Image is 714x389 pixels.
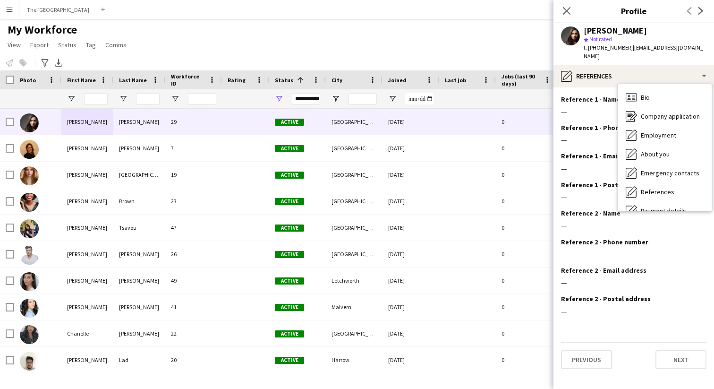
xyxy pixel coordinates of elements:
[82,39,100,51] a: Tag
[188,93,216,104] input: Workforce ID Filter Input
[584,26,647,35] div: [PERSON_NAME]
[405,93,433,104] input: Joined Filter Input
[326,320,382,346] div: [GEOGRAPHIC_DATA]
[8,23,77,37] span: My Workforce
[561,164,706,173] div: ---
[20,325,39,344] img: Chanelle Dunkley
[39,57,51,69] app-action-btn: Advanced filters
[275,119,304,126] span: Active
[61,109,113,135] div: [PERSON_NAME]
[382,109,439,135] div: [DATE]
[165,215,222,241] div: 47
[326,135,382,161] div: [GEOGRAPHIC_DATA]
[584,44,633,51] span: t. [PHONE_NUMBER]
[496,109,557,135] div: 0
[445,77,466,84] span: Last job
[275,330,304,337] span: Active
[553,65,714,87] div: References
[553,5,714,17] h3: Profile
[67,95,76,103] button: Open Filter Menu
[26,39,52,51] a: Export
[618,145,712,164] div: About you
[20,272,39,291] img: Billie Freer
[275,277,304,285] span: Active
[119,95,127,103] button: Open Filter Menu
[496,347,557,373] div: 0
[275,95,283,103] button: Open Filter Menu
[655,350,706,369] button: Next
[113,162,165,188] div: [GEOGRAPHIC_DATA]
[119,77,147,84] span: Last Name
[496,215,557,241] div: 0
[584,44,703,60] span: | [EMAIL_ADDRESS][DOMAIN_NAME]
[561,350,612,369] button: Previous
[20,193,39,212] img: Anne Brown
[326,294,382,320] div: Malvern
[561,221,706,230] div: ---
[561,107,706,116] div: ---
[61,135,113,161] div: [PERSON_NAME]
[228,77,246,84] span: Rating
[618,107,712,126] div: Company application
[275,198,304,205] span: Active
[275,145,304,152] span: Active
[275,77,293,84] span: Status
[113,109,165,135] div: [PERSON_NAME]
[20,166,39,185] img: Amanda Baagenholm
[382,268,439,294] div: [DATE]
[382,162,439,188] div: [DATE]
[618,164,712,182] div: Emergency contacts
[561,266,646,275] h3: Reference 2 - Email address
[382,135,439,161] div: [DATE]
[61,347,113,373] div: [PERSON_NAME]
[496,188,557,214] div: 0
[20,352,39,371] img: Dillen Lad
[496,162,557,188] div: 0
[641,207,686,215] span: Payment details
[86,41,96,49] span: Tag
[275,172,304,179] span: Active
[382,188,439,214] div: [DATE]
[20,113,39,132] img: Alessandra Altieri
[496,268,557,294] div: 0
[54,39,80,51] a: Status
[326,241,382,267] div: [GEOGRAPHIC_DATA]
[275,357,304,364] span: Active
[61,188,113,214] div: [PERSON_NAME]
[20,219,39,238] img: Antonia Tsavou
[171,73,205,87] span: Workforce ID
[105,41,127,49] span: Comms
[326,268,382,294] div: Letchworth
[641,131,676,139] span: Employment
[275,304,304,311] span: Active
[30,41,49,49] span: Export
[61,268,113,294] div: [PERSON_NAME]
[275,251,304,258] span: Active
[561,238,648,246] h3: Reference 2 - Phone number
[561,181,651,189] h3: Reference 1 - Postal address
[20,140,39,159] img: Alicia Martinez
[561,123,648,132] h3: Reference 1 - Phone number
[113,320,165,346] div: [PERSON_NAME]
[641,150,670,158] span: About you
[618,88,712,107] div: Bio
[102,39,130,51] a: Comms
[67,77,96,84] span: First Name
[641,169,699,177] span: Emergency contacts
[53,57,64,69] app-action-btn: Export XLSX
[113,241,165,267] div: [PERSON_NAME]
[8,41,21,49] span: View
[589,35,612,43] span: Not rated
[113,347,165,373] div: Lad
[113,215,165,241] div: Tsavou
[348,93,377,104] input: City Filter Input
[275,225,304,232] span: Active
[641,112,700,121] span: Company application
[641,188,674,196] span: References
[113,268,165,294] div: [PERSON_NAME]
[641,93,650,102] span: Bio
[382,294,439,320] div: [DATE]
[165,135,222,161] div: 7
[382,241,439,267] div: [DATE]
[561,136,706,144] div: ---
